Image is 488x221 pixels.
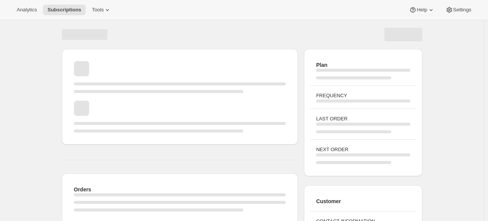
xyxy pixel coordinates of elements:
h3: FREQUENCY [316,92,410,99]
button: Analytics [12,5,41,15]
h3: NEXT ORDER [316,146,410,153]
button: Settings [441,5,476,15]
span: Subscriptions [47,7,81,13]
span: Help [417,7,427,13]
h2: Customer [316,197,410,205]
span: Tools [92,7,104,13]
button: Subscriptions [43,5,86,15]
button: Tools [87,5,116,15]
span: Analytics [17,7,37,13]
h2: Plan [316,61,410,69]
button: Help [405,5,439,15]
h2: Orders [74,186,286,193]
h3: LAST ORDER [316,115,410,123]
span: Settings [453,7,471,13]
